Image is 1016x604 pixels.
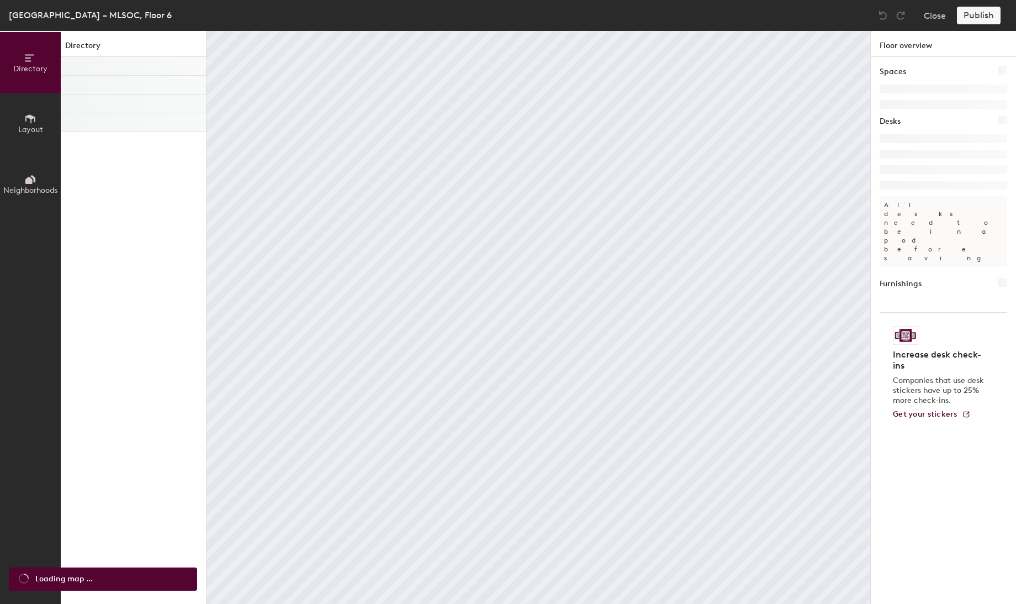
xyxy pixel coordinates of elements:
h1: Desks [880,115,901,128]
span: Layout [18,125,43,134]
span: Neighborhoods [3,186,57,195]
p: Companies that use desk stickers have up to 25% more check-ins. [893,376,987,406]
div: [GEOGRAPHIC_DATA] – MLSOC, Floor 6 [9,8,172,22]
canvas: Map [207,31,870,604]
span: Get your stickers [893,409,957,419]
h1: Directory [61,40,206,57]
h1: Spaces [880,66,906,78]
button: Close [924,7,946,24]
img: Undo [877,10,888,21]
h4: Increase desk check-ins [893,349,987,371]
h1: Furnishings [880,278,922,290]
img: Sticker logo [893,326,918,345]
img: Redo [895,10,906,21]
span: Loading map ... [35,573,93,585]
a: Get your stickers [893,410,971,419]
p: All desks need to be in a pod before saving [880,196,1007,267]
h1: Floor overview [871,31,1016,57]
span: Directory [13,64,47,73]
